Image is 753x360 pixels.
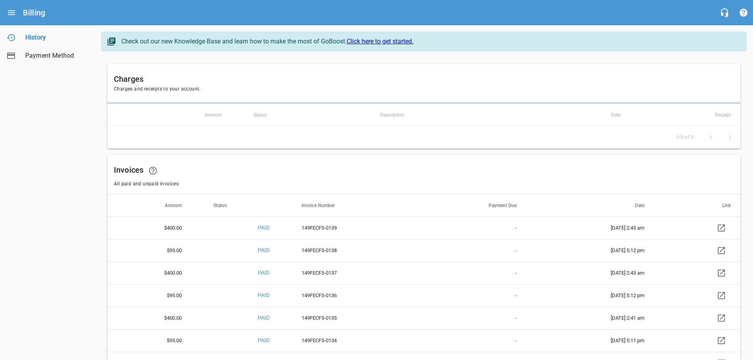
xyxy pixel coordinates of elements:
td: [DATE] 5:11 pm [539,329,666,352]
th: Payment Due [423,194,539,217]
td: 149FECF5-0135 [292,307,423,329]
th: $95.00 [108,284,204,307]
span: All paid and unpaid invoices [114,181,179,187]
h6: Invoices [114,161,734,180]
th: $400.00 [108,307,204,329]
td: - [423,329,539,352]
th: Receipt [643,104,740,126]
td: - [423,307,539,329]
p: PAID [213,246,270,254]
a: Learn how your statements and invoices will look [143,161,162,180]
td: - [423,284,539,307]
th: $95.00 [108,329,204,352]
th: $95.00 [108,239,204,262]
td: - [423,239,539,262]
th: Amount [108,104,244,126]
p: PAID [213,291,270,300]
button: Open drawer [2,3,21,22]
button: Live Chat [715,3,734,22]
p: PAID [213,336,270,345]
td: [DATE] 5:12 pm [539,239,666,262]
th: Date [527,104,643,126]
h6: Billing [23,6,45,19]
td: 149FECF5-0138 [292,239,423,262]
div: Check out our new Knowledge Base and learn how to make the most of GoBoost. [121,37,738,46]
th: Status [204,194,292,217]
th: Date [539,194,666,217]
p: PAID [213,224,270,232]
th: Amount [108,194,204,217]
span: Charges and receipts to your account. [114,86,201,92]
td: [DATE] 5:12 pm [539,284,666,307]
p: PAID [213,314,270,322]
button: Support Portal [734,3,753,22]
td: [DATE] 2:43 am [539,262,666,284]
th: $400.00 [108,217,204,239]
th: Description [371,104,527,126]
p: PAID [213,269,270,277]
th: Status [244,104,370,126]
a: Click here to get started. [347,38,413,45]
span: History [25,33,85,42]
th: Invoice Number [292,194,423,217]
td: [DATE] 2:41 am [539,307,666,329]
h6: Charges [114,73,734,85]
th: $400.00 [108,262,204,284]
td: 149FECF5-0139 [292,217,423,239]
span: 0-0 of 0 [676,134,694,141]
td: 149FECF5-0136 [292,284,423,307]
span: Payment Method [25,51,85,60]
td: 149FECF5-0134 [292,329,423,352]
td: - [423,262,539,284]
td: - [423,217,539,239]
th: Link [666,194,740,217]
td: 149FECF5-0137 [292,262,423,284]
td: [DATE] 2:43 am [539,217,666,239]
